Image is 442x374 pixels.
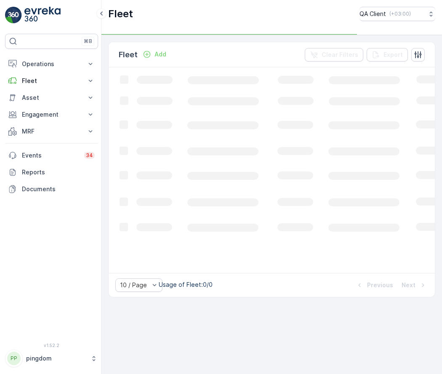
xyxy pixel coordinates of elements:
[5,164,98,181] a: Reports
[359,10,386,18] p: QA Client
[401,280,428,290] button: Next
[354,280,394,290] button: Previous
[5,343,98,348] span: v 1.52.2
[159,280,213,289] p: Usage of Fleet : 0/0
[322,51,358,59] p: Clear Filters
[5,106,98,123] button: Engagement
[383,51,403,59] p: Export
[22,77,81,85] p: Fleet
[84,38,92,45] p: ⌘B
[5,181,98,198] a: Documents
[86,152,93,159] p: 34
[5,7,22,24] img: logo
[22,93,81,102] p: Asset
[389,11,411,17] p: ( +03:00 )
[367,281,393,289] p: Previous
[22,185,95,193] p: Documents
[119,49,138,61] p: Fleet
[22,127,81,136] p: MRF
[402,281,415,289] p: Next
[5,147,98,164] a: Events34
[5,56,98,72] button: Operations
[22,60,81,68] p: Operations
[139,49,170,59] button: Add
[5,89,98,106] button: Asset
[359,7,435,21] button: QA Client(+03:00)
[22,168,95,176] p: Reports
[22,110,81,119] p: Engagement
[7,352,21,365] div: PP
[22,151,79,160] p: Events
[5,123,98,140] button: MRF
[5,350,98,367] button: PPpingdom
[154,50,166,59] p: Add
[24,7,61,24] img: logo_light-DOdMpM7g.png
[26,354,86,363] p: pingdom
[305,48,363,61] button: Clear Filters
[108,7,133,21] p: Fleet
[367,48,408,61] button: Export
[5,72,98,89] button: Fleet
